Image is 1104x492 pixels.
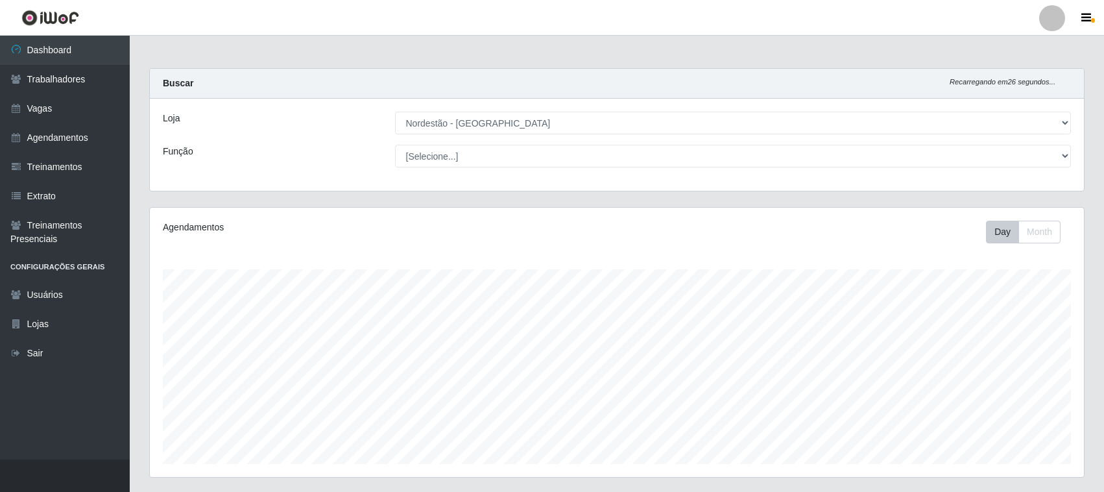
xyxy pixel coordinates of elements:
img: CoreUI Logo [21,10,79,26]
label: Função [163,145,193,158]
i: Recarregando em 26 segundos... [950,78,1055,86]
label: Loja [163,112,180,125]
button: Day [986,221,1019,243]
button: Month [1018,221,1061,243]
div: First group [986,221,1061,243]
strong: Buscar [163,78,193,88]
div: Agendamentos [163,221,530,234]
div: Toolbar with button groups [986,221,1071,243]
